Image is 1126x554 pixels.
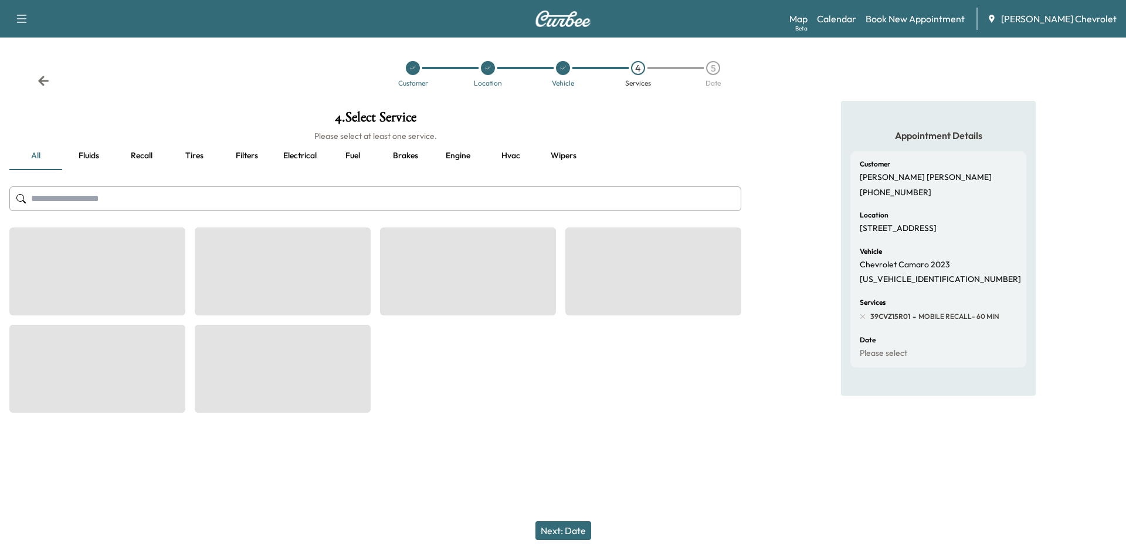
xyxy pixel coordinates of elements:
[537,142,590,170] button: Wipers
[789,12,808,26] a: MapBeta
[866,12,965,26] a: Book New Appointment
[860,172,992,183] p: [PERSON_NAME] [PERSON_NAME]
[484,142,537,170] button: Hvac
[910,311,916,322] span: -
[860,348,907,359] p: Please select
[38,75,49,87] div: Back
[870,312,910,321] span: 39CVZ15R01
[9,142,741,170] div: basic tabs example
[535,521,591,540] button: Next: Date
[273,142,326,170] button: Electrical
[326,142,379,170] button: Fuel
[860,260,950,270] p: Chevrolet Camaro 2023
[552,80,574,87] div: Vehicle
[795,24,808,33] div: Beta
[625,80,651,87] div: Services
[62,142,115,170] button: Fluids
[9,142,62,170] button: all
[9,110,741,130] h1: 4 . Select Service
[860,299,886,306] h6: Services
[706,80,721,87] div: Date
[379,142,432,170] button: Brakes
[817,12,856,26] a: Calendar
[474,80,502,87] div: Location
[860,223,937,234] p: [STREET_ADDRESS]
[860,337,876,344] h6: Date
[168,142,221,170] button: Tires
[398,80,428,87] div: Customer
[860,161,890,168] h6: Customer
[432,142,484,170] button: Engine
[706,61,720,75] div: 5
[860,212,888,219] h6: Location
[1001,12,1117,26] span: [PERSON_NAME] Chevrolet
[9,130,741,142] h6: Please select at least one service.
[860,248,882,255] h6: Vehicle
[916,312,999,321] span: MOBILE RECALL- 60 MIN
[860,188,931,198] p: [PHONE_NUMBER]
[850,129,1026,142] h5: Appointment Details
[631,61,645,75] div: 4
[115,142,168,170] button: Recall
[221,142,273,170] button: Filters
[535,11,591,27] img: Curbee Logo
[860,274,1021,285] p: [US_VEHICLE_IDENTIFICATION_NUMBER]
